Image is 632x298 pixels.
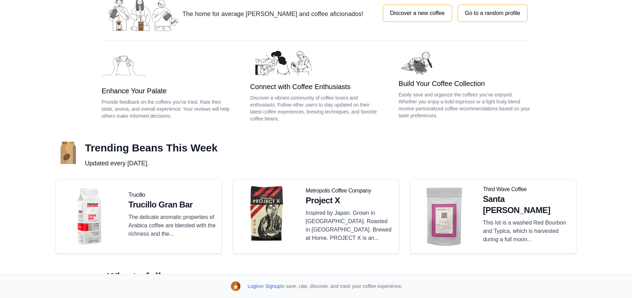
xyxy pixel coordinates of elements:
h5: Santa [PERSON_NAME] [483,194,570,216]
p: This lot is a washed Red Bourbon and Typica, which is harvested during a full moon... [483,219,570,244]
h1: Metropolis Coffee Company [306,187,393,195]
p: Inspired by Japan. Grown in [GEOGRAPHIC_DATA]. Roasted in [GEOGRAPHIC_DATA]. Brewed at Home. PROJ... [306,209,393,242]
p: Discover a vibrant community of coffee lovers and enthusiasts. Follow other users to stay updated... [250,94,382,122]
p: Updated every [DATE]. [85,158,575,168]
h1: Third Wave Coffee [483,185,570,194]
img: favicon%202.png [231,281,240,291]
h1: Trucillo [128,191,216,199]
img: Group-26.png [398,49,437,79]
a: Signup [265,283,281,290]
h2: Trending Beans This Week [85,142,575,154]
a: Login [247,283,259,290]
img: image.png [102,49,146,80]
img: coffee-bean.png [57,142,79,164]
h5: Project X [306,195,393,206]
button: Discover a new coffee [383,5,452,22]
a: Metropolis Coffee Company Project X Inspired by Japan. Grown in [GEOGRAPHIC_DATA]. Roasted in [GE... [233,179,399,254]
span: or to save, rate, discover, and track your coffee experience. [246,283,402,290]
a: Trucillo Trucillo Gran Bar The delicate aromatic properties of Arabica coffee are blended with th... [56,179,222,254]
p: Easily save and organize the coffees you've enjoyed. Whether you enjoy a bold espresso or a light... [398,91,530,119]
p: Provide feedback on the coffees you've tried. Rate their taste, aroma, and overall experience. Yo... [102,99,234,119]
h3: Connect with Coffee Enthusiasts [250,82,382,92]
h5: Trucillo Gran Bar [128,199,216,210]
button: Go to a random profile [458,5,528,22]
h3: Enhance Your Palate [102,86,234,96]
p: The delicate aromatic properties of Arabica coffee are blended with the richness and the... [128,213,216,238]
a: Third Wave Coffee Santa [PERSON_NAME] This lot is a washed Red Bourbon and Typica, which is harve... [410,179,576,254]
h2: Who to follow [107,270,575,283]
h3: Build Your Coffee Collection [398,79,530,88]
img: image-8.png [250,49,317,81]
